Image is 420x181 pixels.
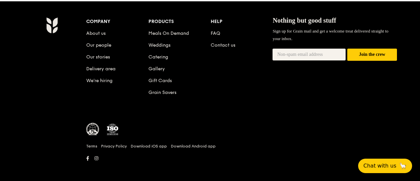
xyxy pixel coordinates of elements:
a: Grain Savers [148,90,176,95]
img: MUIS Halal Certified [86,123,99,136]
img: ISO Certified [106,123,119,136]
button: Join the crew [347,49,397,61]
div: Company [86,17,148,26]
a: Contact us [211,42,235,48]
a: Privacy Policy [101,144,127,149]
div: Help [211,17,273,26]
img: Grain [46,17,58,34]
input: Non-spam email address [273,49,346,60]
span: Nothing but good stuff [273,17,336,24]
a: We’re hiring [86,78,113,83]
a: Gift Cards [148,78,172,83]
button: Chat with us🦙 [358,159,412,173]
a: FAQ [211,31,220,36]
a: Meals On Demand [148,31,189,36]
a: Delivery area [86,66,116,72]
a: Catering [148,54,168,60]
a: Gallery [148,66,165,72]
a: Our stories [86,54,110,60]
div: Products [148,17,211,26]
h6: Revision [20,163,400,168]
span: Chat with us [363,162,396,170]
a: Weddings [148,42,171,48]
a: Terms [86,144,97,149]
a: About us [86,31,106,36]
span: 🦙 [399,162,407,170]
a: Our people [86,42,111,48]
span: Sign up for Grain mail and get a welcome treat delivered straight to your inbox. [273,29,388,41]
a: Download iOS app [131,144,167,149]
a: Download Android app [171,144,216,149]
